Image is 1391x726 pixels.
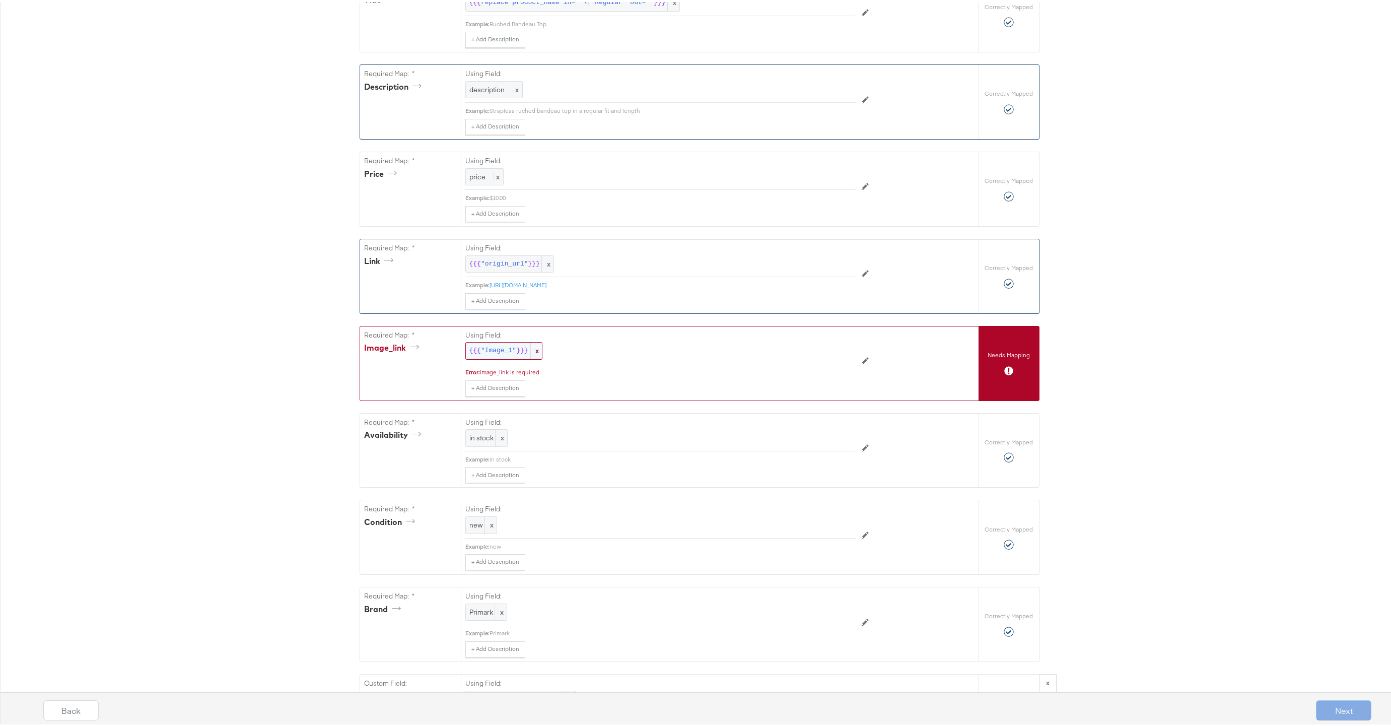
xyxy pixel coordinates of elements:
div: Example: [465,192,490,200]
label: Using Field: [465,502,856,512]
span: Primark [469,606,503,615]
label: Correctly Mapped [985,436,1033,444]
button: + Add Description [465,30,525,46]
span: x [530,341,542,357]
button: + Add Description [465,378,525,394]
div: price [364,166,400,178]
span: x [513,83,519,92]
span: }}} [516,344,528,354]
div: in stock [490,453,856,461]
div: Error: [465,366,480,374]
label: Required Map: * [364,154,457,164]
span: new [469,518,493,528]
label: Correctly Mapped [985,88,1033,96]
button: + Add Description [465,117,525,133]
div: link [364,253,397,265]
label: Required Map: * [364,589,457,599]
label: Using Field: [465,67,856,77]
label: Required Map: * [364,416,457,425]
label: Using Field: [465,589,856,599]
label: Required Map: * [364,328,457,338]
span: in stock [469,431,504,441]
div: image_link [364,340,423,352]
div: condition [364,514,419,526]
a: [URL][DOMAIN_NAME] [490,279,546,287]
span: "Image_1" [481,344,516,354]
label: Correctly Mapped [985,523,1033,532]
label: Using Field: [465,416,856,425]
button: + Add Description [465,639,525,655]
strong: x [1046,676,1050,685]
button: + Add Description [465,291,525,307]
span: "origin_url" [481,257,528,267]
span: {{{ [469,257,481,267]
label: Correctly Mapped [985,1,1033,9]
button: + Add Description [465,204,525,220]
button: + Add Description [465,465,525,481]
button: + Add Description [465,552,525,568]
span: x [495,602,507,619]
label: Required Map: * [364,67,457,77]
span: }}} [528,257,540,267]
div: description [364,79,425,91]
button: Back [43,698,99,718]
label: Correctly Mapped [985,610,1033,618]
label: Correctly Mapped [985,262,1033,270]
button: x [1039,672,1057,690]
span: {{{ [469,344,481,354]
label: Custom Field: [364,677,457,686]
div: availability [364,427,425,439]
span: x [541,254,553,271]
div: Example: [465,18,490,26]
label: Using Field: [465,241,856,251]
div: Example: [465,627,490,635]
span: x [495,428,507,444]
span: x [494,170,500,179]
label: Using Field: [465,154,856,164]
div: Example: [465,541,490,549]
span: description [469,83,505,92]
div: brand [364,602,404,613]
div: Example: [465,105,490,113]
label: Required Map: * [364,502,457,512]
div: $10.00 [490,192,856,200]
label: Needs Mapping [988,349,1030,357]
div: new [490,541,856,549]
div: Example: [465,279,490,287]
div: Ruched Bandeau Top [490,18,856,26]
div: Primark [490,627,856,635]
label: Correctly Mapped [985,175,1033,183]
span: price [469,170,485,179]
label: Required Map: * [364,241,457,251]
div: Example: [465,453,490,461]
div: image_link is required [480,366,856,374]
div: Strapless ruched bandeau top in a regular fit and length [490,105,856,113]
label: Using Field: [465,677,856,686]
label: Using Field: [465,328,856,338]
span: x [484,515,497,532]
